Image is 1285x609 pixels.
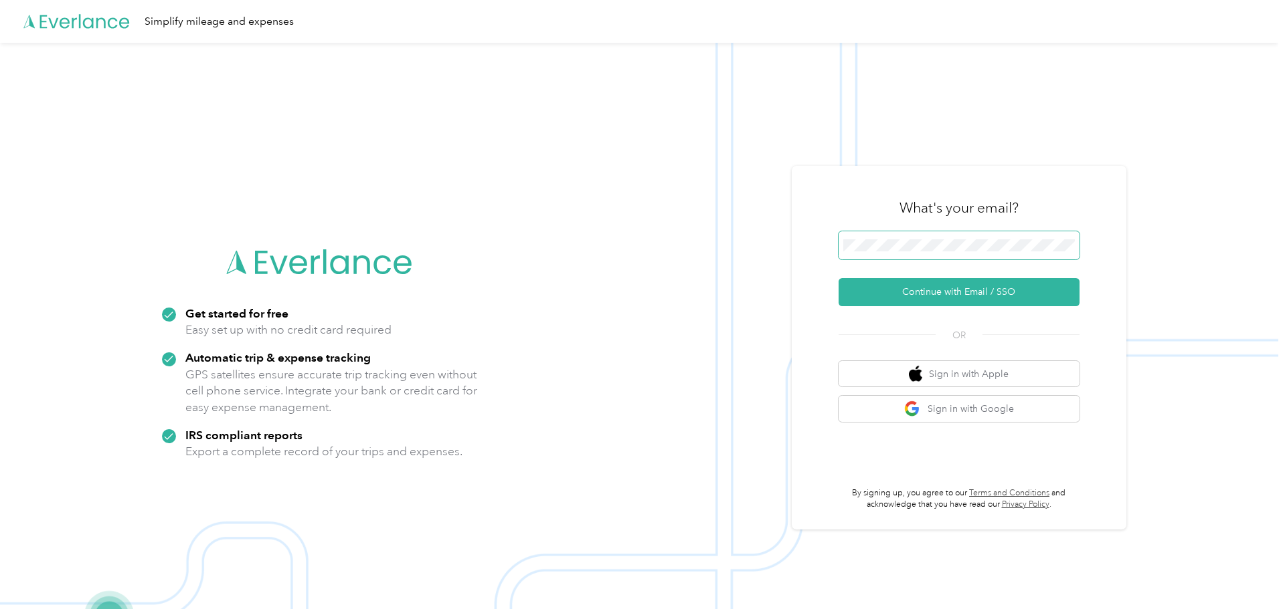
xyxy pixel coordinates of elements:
[145,13,294,30] div: Simplify mileage and expenses
[839,278,1080,306] button: Continue with Email / SSO
[1002,499,1049,509] a: Privacy Policy
[936,328,982,342] span: OR
[185,428,303,442] strong: IRS compliant reports
[909,366,922,382] img: apple logo
[839,487,1080,511] p: By signing up, you agree to our and acknowledge that you have read our .
[969,488,1049,498] a: Terms and Conditions
[185,366,478,416] p: GPS satellites ensure accurate trip tracking even without cell phone service. Integrate your bank...
[185,322,392,338] p: Easy set up with no credit card required
[899,199,1019,217] h3: What's your email?
[839,396,1080,422] button: google logoSign in with Google
[185,443,462,460] p: Export a complete record of your trips and expenses.
[185,306,288,320] strong: Get started for free
[904,400,921,417] img: google logo
[185,350,371,364] strong: Automatic trip & expense tracking
[839,361,1080,387] button: apple logoSign in with Apple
